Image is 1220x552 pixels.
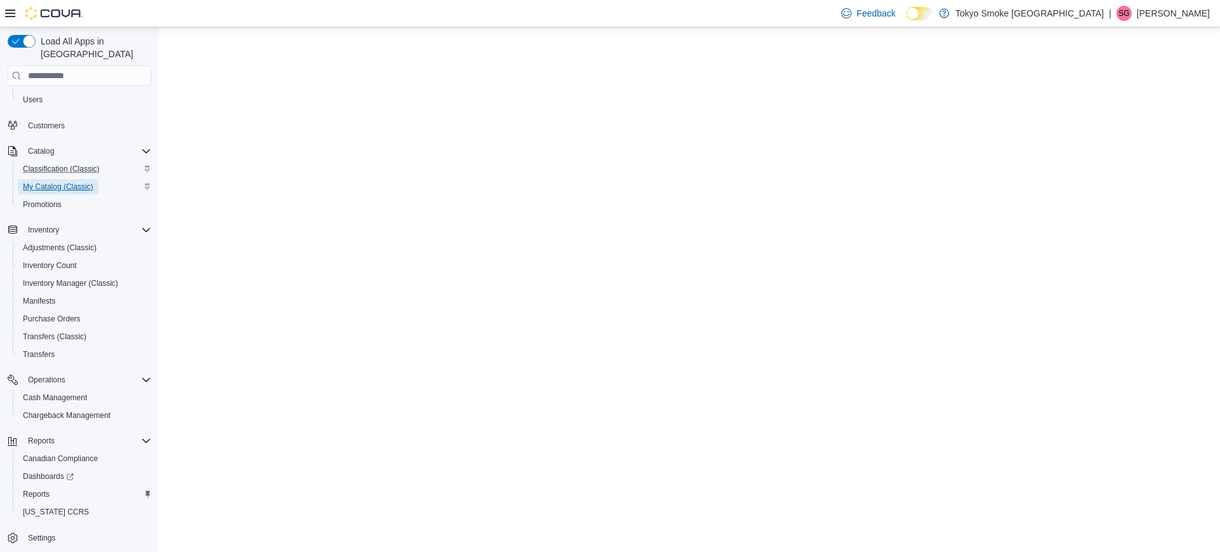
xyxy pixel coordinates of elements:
[18,258,151,273] span: Inventory Count
[28,121,65,131] span: Customers
[18,329,91,344] a: Transfers (Classic)
[18,92,48,107] a: Users
[23,332,86,342] span: Transfers (Classic)
[18,293,151,309] span: Manifests
[13,178,156,196] button: My Catalog (Classic)
[23,144,151,159] span: Catalog
[3,221,156,239] button: Inventory
[18,347,60,362] a: Transfers
[23,222,151,238] span: Inventory
[23,314,81,324] span: Purchase Orders
[23,454,98,464] span: Canadian Compliance
[13,328,156,346] button: Transfers (Classic)
[23,372,151,387] span: Operations
[1116,6,1132,21] div: Sonia Garner
[3,528,156,547] button: Settings
[23,199,62,210] span: Promotions
[13,196,156,213] button: Promotions
[23,278,118,288] span: Inventory Manager (Classic)
[18,161,105,177] a: Classification (Classic)
[18,504,94,520] a: [US_STATE] CCRS
[906,20,907,21] span: Dark Mode
[25,7,83,20] img: Cova
[13,485,156,503] button: Reports
[3,116,156,135] button: Customers
[23,410,111,421] span: Chargeback Management
[23,164,100,174] span: Classification (Classic)
[18,197,67,212] a: Promotions
[18,347,151,362] span: Transfers
[3,371,156,389] button: Operations
[28,146,54,156] span: Catalog
[23,260,77,271] span: Inventory Count
[18,469,151,484] span: Dashboards
[13,91,156,109] button: Users
[18,451,103,466] a: Canadian Compliance
[13,503,156,521] button: [US_STATE] CCRS
[3,432,156,450] button: Reports
[18,276,123,291] a: Inventory Manager (Classic)
[1137,6,1210,21] p: [PERSON_NAME]
[13,292,156,310] button: Manifests
[23,530,151,546] span: Settings
[28,375,65,385] span: Operations
[23,118,70,133] a: Customers
[836,1,900,26] a: Feedback
[13,274,156,292] button: Inventory Manager (Classic)
[23,243,97,253] span: Adjustments (Classic)
[23,507,89,517] span: [US_STATE] CCRS
[13,310,156,328] button: Purchase Orders
[906,7,933,20] input: Dark Mode
[23,349,55,360] span: Transfers
[13,239,156,257] button: Adjustments (Classic)
[23,144,59,159] button: Catalog
[1118,6,1129,21] span: SG
[23,372,71,387] button: Operations
[23,222,64,238] button: Inventory
[13,468,156,485] a: Dashboards
[18,240,102,255] a: Adjustments (Classic)
[18,179,98,194] a: My Catalog (Classic)
[18,293,60,309] a: Manifests
[18,504,151,520] span: Washington CCRS
[18,311,151,326] span: Purchase Orders
[18,161,151,177] span: Classification (Classic)
[18,92,151,107] span: Users
[1109,6,1111,21] p: |
[23,393,87,403] span: Cash Management
[18,469,79,484] a: Dashboards
[18,487,151,502] span: Reports
[28,533,55,543] span: Settings
[23,433,151,448] span: Reports
[23,471,74,481] span: Dashboards
[956,6,1104,21] p: Tokyo Smoke [GEOGRAPHIC_DATA]
[23,118,151,133] span: Customers
[3,142,156,160] button: Catalog
[18,390,92,405] a: Cash Management
[23,433,60,448] button: Reports
[18,197,151,212] span: Promotions
[28,436,55,446] span: Reports
[18,408,116,423] a: Chargeback Management
[23,296,55,306] span: Manifests
[13,407,156,424] button: Chargeback Management
[28,225,59,235] span: Inventory
[36,35,151,60] span: Load All Apps in [GEOGRAPHIC_DATA]
[23,489,50,499] span: Reports
[23,95,43,105] span: Users
[18,179,151,194] span: My Catalog (Classic)
[13,450,156,468] button: Canadian Compliance
[18,276,151,291] span: Inventory Manager (Classic)
[857,7,895,20] span: Feedback
[18,390,151,405] span: Cash Management
[23,182,93,192] span: My Catalog (Classic)
[18,240,151,255] span: Adjustments (Classic)
[13,160,156,178] button: Classification (Classic)
[18,258,82,273] a: Inventory Count
[18,329,151,344] span: Transfers (Classic)
[13,389,156,407] button: Cash Management
[13,257,156,274] button: Inventory Count
[18,408,151,423] span: Chargeback Management
[18,487,55,502] a: Reports
[18,311,86,326] a: Purchase Orders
